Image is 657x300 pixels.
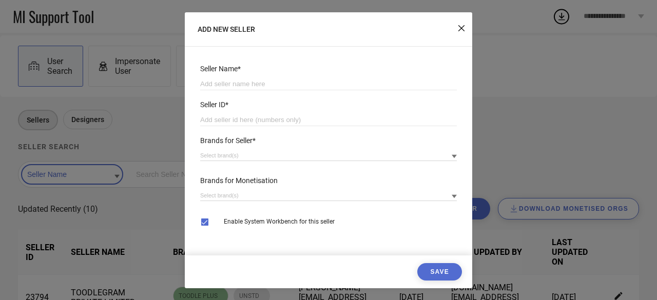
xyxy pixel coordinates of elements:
[417,263,462,281] button: Save
[200,176,457,185] div: Brands for Monetisation
[198,25,255,33] span: ADD NEW SELLER
[200,65,457,73] div: Seller Name*
[200,150,457,161] input: Select brand(s)
[200,101,457,109] div: Seller ID*
[200,190,457,201] input: Select brand(s)
[224,218,335,225] span: Enable System Workbench for this seller
[200,136,457,145] div: Brands for Seller*
[200,114,457,126] input: Add seller id here (numbers only)
[200,78,457,90] input: Add seller name here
